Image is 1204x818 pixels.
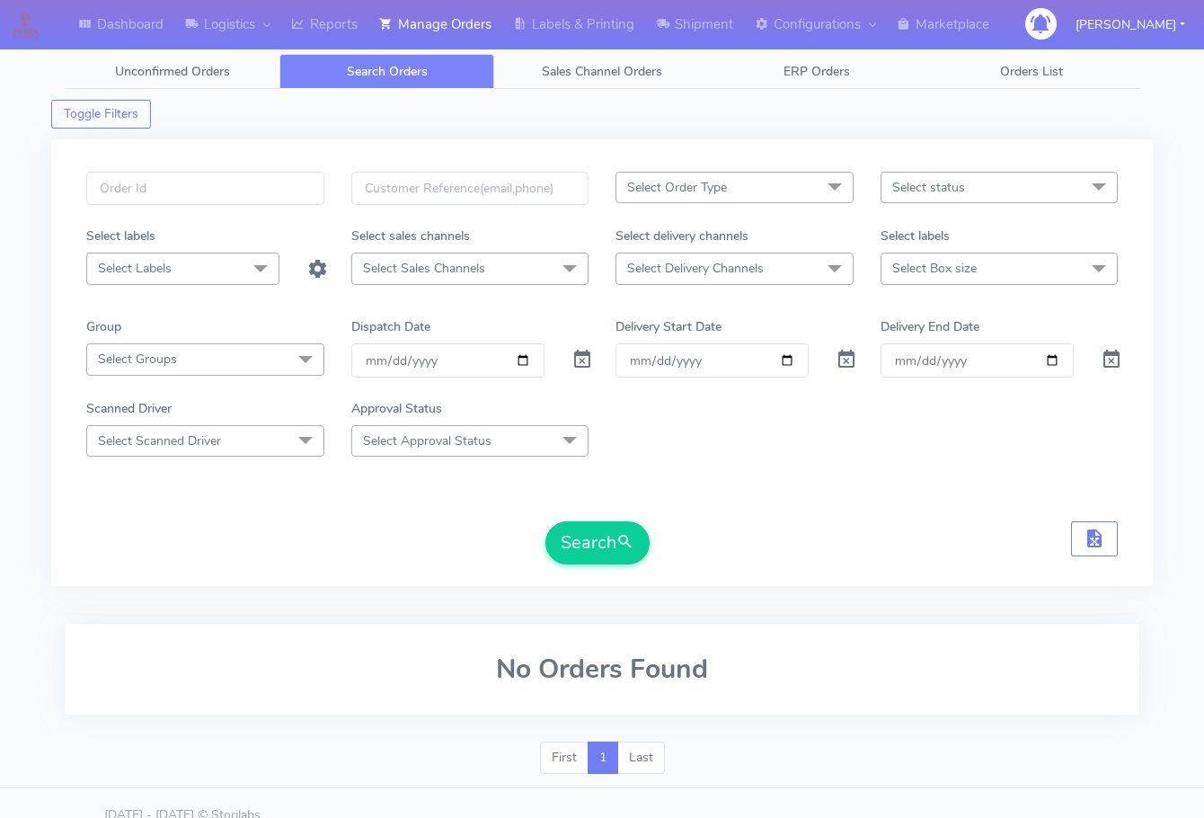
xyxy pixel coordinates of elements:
h2: No Orders Found [86,654,1118,684]
span: Search Orders [347,63,428,80]
button: Toggle Filters [51,100,151,129]
button: Search [545,521,650,565]
span: Select Sales Channels [363,260,485,277]
span: Unconfirmed Orders [115,63,230,80]
a: 1 [588,742,618,774]
label: Group [86,317,121,336]
label: Select delivery channels [615,227,748,245]
label: Approval Status [351,399,442,418]
label: Delivery End Date [881,317,979,336]
label: Dispatch Date [351,317,430,336]
span: Select Groups [98,351,177,368]
button: [PERSON_NAME] [1062,6,1199,43]
span: Select Approval Status [363,432,491,449]
span: Sales Channel Orders [542,63,662,80]
span: Select Scanned Driver [98,432,221,449]
span: ERP Orders [783,63,850,80]
input: Customer Reference(email,phone) [351,172,589,205]
label: Select labels [86,227,155,245]
label: Select labels [881,227,950,245]
ul: Tabs [65,54,1139,89]
span: Select Labels [98,260,172,277]
span: Orders List [1000,63,1063,80]
label: Delivery Start Date [615,317,722,336]
span: Select status [892,179,965,196]
input: Order Id [86,172,324,205]
span: Select Box size [892,260,977,277]
span: Select Order Type [627,179,727,196]
label: Select sales channels [351,227,470,245]
label: Scanned Driver [86,399,172,418]
span: Select Delivery Channels [627,260,764,277]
